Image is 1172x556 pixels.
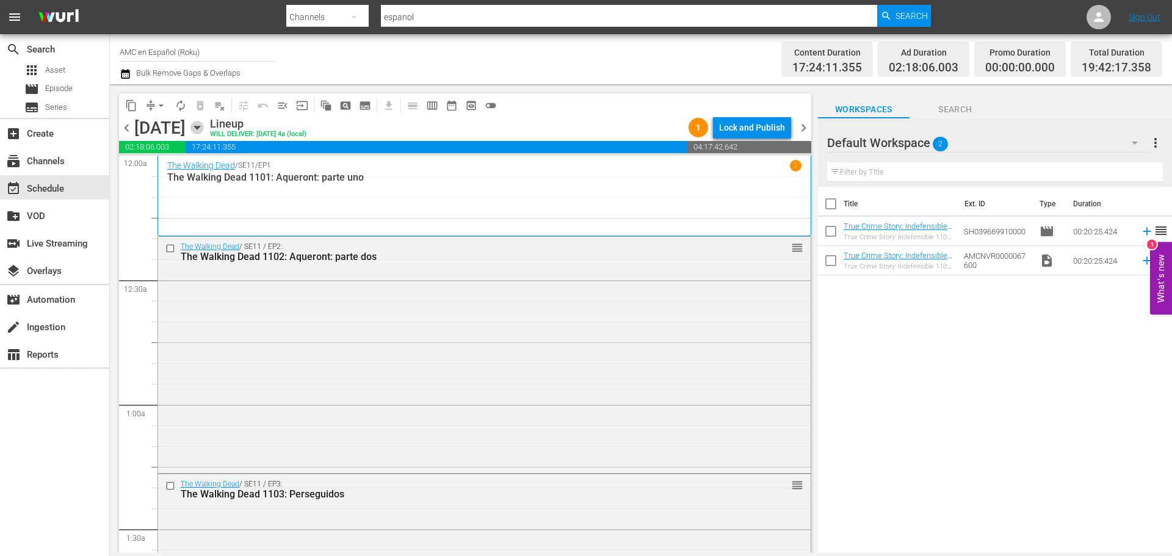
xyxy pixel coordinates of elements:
span: 02:18:06.003 [119,141,186,153]
div: Lineup [210,117,306,131]
p: The Walking Dead 1101: Aqueront: parte uno [167,171,801,183]
div: / SE11 / EP2: [181,242,743,262]
span: Video [1040,253,1054,268]
span: Remove Gaps & Overlaps [141,96,171,115]
span: menu_open [277,99,289,112]
span: content_copy [125,99,137,112]
span: 24 hours Lineup View is OFF [481,96,501,115]
button: reorder [791,478,803,491]
th: Ext. ID [957,187,1032,221]
td: 00:20:25.424 [1068,217,1135,246]
span: autorenew_outlined [175,99,187,112]
th: Title [844,187,958,221]
span: 2 [933,131,948,157]
span: VOD [6,209,21,223]
span: 04:17:42.642 [687,141,811,153]
span: Create [6,126,21,141]
a: The Walking Dead [181,480,239,488]
span: Revert to Primary Episode [253,96,273,115]
button: Search [877,5,931,27]
span: pageview_outlined [339,99,352,112]
span: Search [6,42,21,57]
span: Ingestion [6,320,21,334]
span: input [296,99,308,112]
a: The Walking Dead [181,242,239,251]
span: Create Series Block [355,96,375,115]
span: subtitles_outlined [359,99,371,112]
span: compress [145,99,157,112]
span: Workspaces [818,102,910,117]
span: Customize Events [230,93,253,117]
img: ans4CAIJ8jUAAAAAAAAAAAAAAAAAAAAAAAAgQb4GAAAAAAAAAAAAAAAAAAAAAAAAJMjXAAAAAAAAAAAAAAAAAAAAAAAAgAT5G... [29,3,88,32]
span: 19:42:17.358 [1082,61,1151,75]
p: SE11 / [238,161,258,170]
div: Default Workspace [827,126,1149,160]
span: chevron_right [796,120,811,135]
td: 00:20:25.424 [1068,246,1135,275]
a: True Crime Story: Indefensible 110: El elefante en el útero [844,222,952,240]
div: [DATE] [134,118,186,138]
a: Sign Out [1129,12,1160,22]
span: calendar_view_week_outlined [426,99,438,112]
div: WILL DELIVER: [DATE] 4a (local) [210,131,306,139]
span: Create Search Block [336,96,355,115]
span: Asset [45,64,65,76]
span: Copy Lineup [121,96,141,115]
span: Clear Lineup [210,96,230,115]
td: SH039669910000 [959,217,1035,246]
span: toggle_off [485,99,497,112]
span: Asset [24,63,39,78]
span: Episode [24,82,39,96]
div: / SE11 / EP3: [181,480,743,500]
span: 17:24:11.355 [186,141,687,153]
span: playlist_remove_outlined [214,99,226,112]
span: Schedule [6,181,21,196]
th: Duration [1066,187,1139,221]
div: True Crime Story: Indefensible 110: El elefante en el útero [844,233,954,241]
span: 17:24:11.355 [792,61,862,75]
span: more_vert [1148,135,1163,150]
p: / [235,161,238,170]
div: Total Duration [1082,44,1151,61]
span: Automation [6,292,21,307]
div: The Walking Dead 1102: Aqueront: parte dos [181,251,743,262]
span: preview_outlined [465,99,477,112]
div: 1 [1147,239,1157,249]
span: 1 [689,123,708,132]
span: Reports [6,347,21,362]
span: auto_awesome_motion_outlined [320,99,332,112]
svg: Add to Schedule [1140,254,1154,267]
div: The Walking Dead 1103: Perseguidos [181,488,743,500]
span: reorder [791,478,803,492]
a: The Walking Dead [167,161,235,170]
span: Episode [1040,224,1054,239]
span: Series [24,100,39,115]
span: Search [895,5,928,27]
span: Channels [6,154,21,168]
span: Bulk Remove Gaps & Overlaps [134,68,241,78]
button: more_vert [1148,128,1163,157]
p: EP1 [258,161,271,170]
span: Overlays [6,264,21,278]
div: Ad Duration [889,44,958,61]
button: Open Feedback Widget [1150,242,1172,314]
span: Select an event to delete [190,96,210,115]
span: reorder [791,241,803,255]
th: Type [1032,187,1066,221]
span: Download as CSV [375,93,399,117]
a: True Crime Story: Indefensible 110: El elefante en el útero [844,251,952,269]
span: Live Streaming [6,236,21,251]
p: 1 [794,161,798,170]
div: Lock and Publish [719,117,785,139]
div: Promo Duration [985,44,1055,61]
span: 00:00:00.000 [985,61,1055,75]
span: chevron_left [119,120,134,135]
span: 02:18:06.003 [889,61,958,75]
td: AMCNVR0000067600 [959,246,1035,275]
span: Series [45,101,67,114]
button: Lock and Publish [713,117,791,139]
div: True Crime Story: Indefensible 110: El elefante en el útero [844,262,954,270]
span: Search [910,102,1001,117]
span: date_range_outlined [446,99,458,112]
span: Loop Content [171,96,190,115]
